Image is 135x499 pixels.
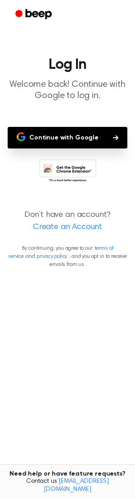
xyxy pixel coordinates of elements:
[9,221,126,234] a: Create an Account
[5,478,130,494] span: Contact us
[7,58,128,72] h1: Log In
[8,127,127,148] button: Continue with Google
[7,209,128,234] p: Don’t have an account?
[44,478,109,493] a: [EMAIL_ADDRESS][DOMAIN_NAME]
[36,254,67,259] a: privacy policy
[9,6,60,23] a: Beep
[7,79,128,102] p: Welcome back! Continue with Google to log in.
[7,244,128,269] p: By continuing, you agree to our and , and you opt in to receive emails from us.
